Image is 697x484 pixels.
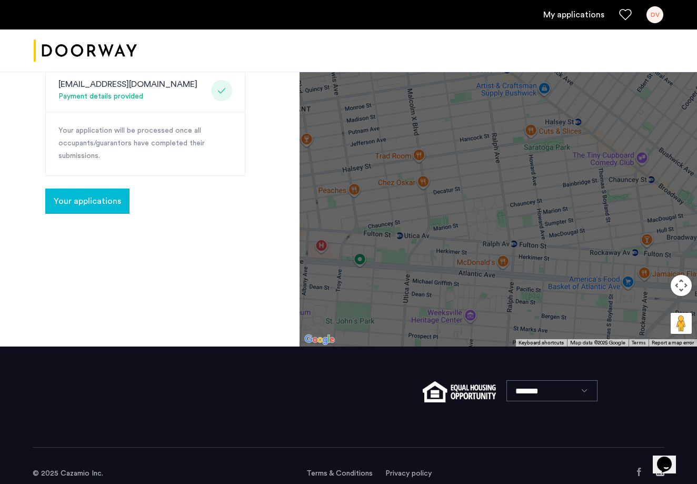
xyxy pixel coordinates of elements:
[306,468,373,479] a: Terms and conditions
[671,313,692,334] button: Drag Pegman onto the map to open Street View
[543,8,604,21] a: My application
[58,125,232,163] p: Your application will be processed once all occupants/guarantors have completed their submissions.
[635,468,643,476] a: Facebook
[671,275,692,296] button: Map camera controls
[632,339,645,347] a: Terms (opens in new tab)
[34,31,137,71] img: logo
[33,470,103,477] span: © 2025 Cazamio Inc.
[423,381,496,402] img: equal-housing.png
[385,468,432,479] a: Privacy policy
[302,333,337,347] a: Open this area in Google Maps (opens a new window)
[54,195,121,208] span: Your applications
[58,78,197,91] div: [EMAIL_ADDRESS][DOMAIN_NAME]
[45,197,130,205] cazamio-button: Go to application
[58,91,197,103] div: Payment details provided
[570,340,625,345] span: Map data ©2025 Google
[619,8,632,21] a: Favorites
[653,442,686,473] iframe: chat widget
[45,189,130,214] button: button
[652,339,694,347] a: Report a map error
[519,339,564,347] button: Keyboard shortcuts
[506,380,598,401] select: Language select
[34,31,137,71] a: Cazamio logo
[302,333,337,347] img: Google
[646,6,663,23] div: DV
